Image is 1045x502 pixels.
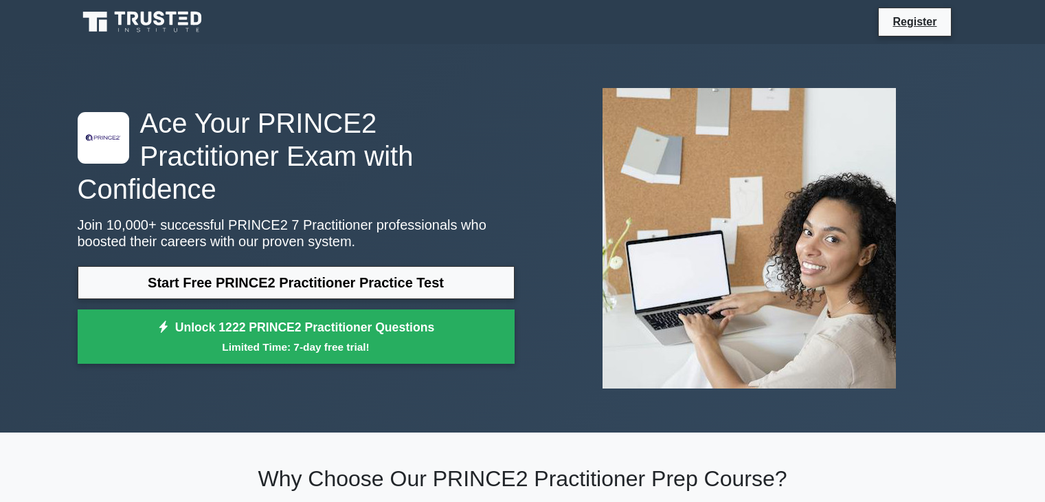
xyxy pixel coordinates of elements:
p: Join 10,000+ successful PRINCE2 7 Practitioner professionals who boosted their careers with our p... [78,217,515,250]
a: Start Free PRINCE2 Practitioner Practice Test [78,266,515,299]
h1: Ace Your PRINCE2 Practitioner Exam with Confidence [78,107,515,206]
h2: Why Choose Our PRINCE2 Practitioner Prep Course? [78,466,968,492]
a: Unlock 1222 PRINCE2 Practitioner QuestionsLimited Time: 7-day free trial! [78,309,515,364]
a: Register [884,13,945,30]
small: Limited Time: 7-day free trial! [95,339,497,355]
